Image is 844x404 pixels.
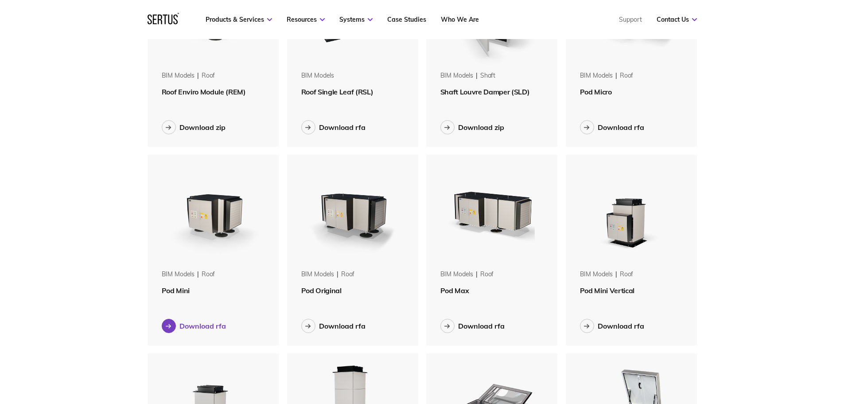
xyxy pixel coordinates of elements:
[580,319,644,333] button: Download rfa
[341,270,354,279] div: roof
[580,286,635,295] span: Pod Mini Vertical
[458,322,505,330] div: Download rfa
[480,71,495,80] div: shaft
[179,322,226,330] div: Download rfa
[440,286,469,295] span: Pod Max
[458,123,504,132] div: Download zip
[202,270,215,279] div: roof
[580,270,613,279] div: BIM Models
[287,16,325,24] a: Resources
[580,71,613,80] div: BIM Models
[598,123,644,132] div: Download rfa
[206,16,272,24] a: Products & Services
[620,270,633,279] div: roof
[440,270,474,279] div: BIM Models
[162,87,246,96] span: Roof Enviro Module (REM)
[580,120,644,134] button: Download rfa
[440,71,474,80] div: BIM Models
[162,71,195,80] div: BIM Models
[440,319,505,333] button: Download rfa
[162,286,190,295] span: Pod Mini
[301,270,334,279] div: BIM Models
[301,87,373,96] span: Roof Single Leaf (RSL)
[301,319,366,333] button: Download rfa
[319,322,366,330] div: Download rfa
[480,270,494,279] div: roof
[598,322,644,330] div: Download rfa
[440,87,530,96] span: Shaft Louvre Damper (SLD)
[387,16,426,24] a: Case Studies
[162,120,226,134] button: Download zip
[441,16,479,24] a: Who We Are
[319,123,366,132] div: Download rfa
[202,71,215,80] div: roof
[580,87,612,96] span: Pod Micro
[162,270,195,279] div: BIM Models
[440,120,504,134] button: Download zip
[339,16,373,24] a: Systems
[657,16,697,24] a: Contact Us
[620,71,633,80] div: roof
[162,319,226,333] button: Download rfa
[301,120,366,134] button: Download rfa
[301,71,334,80] div: BIM Models
[179,123,226,132] div: Download zip
[301,286,342,295] span: Pod Original
[619,16,642,24] a: Support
